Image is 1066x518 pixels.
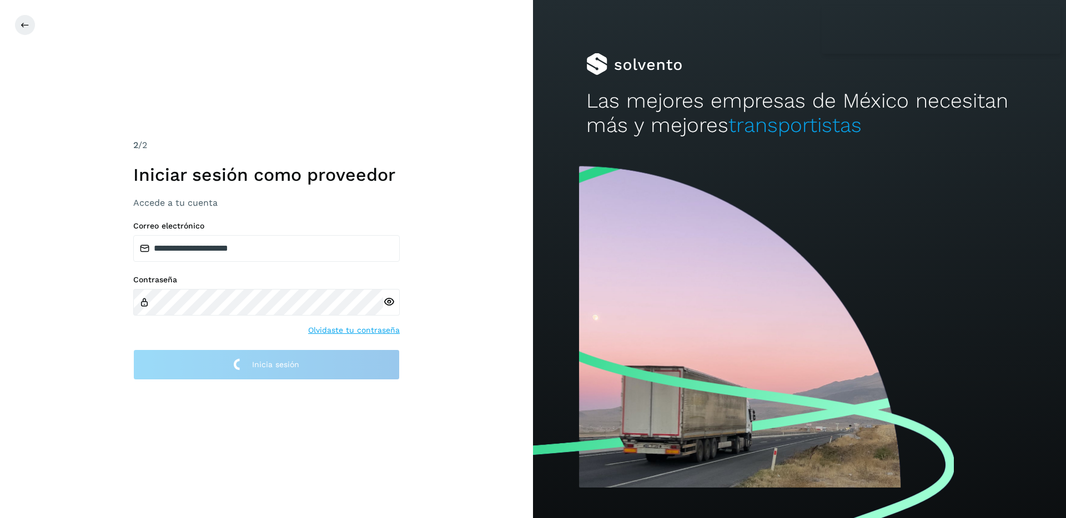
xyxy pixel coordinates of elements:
[133,275,400,285] label: Contraseña
[133,197,400,208] h3: Accede a tu cuenta
[133,349,400,380] button: Inicia sesión
[133,139,400,152] div: /2
[728,113,862,137] span: transportistas
[133,221,400,231] label: Correo electrónico
[133,140,138,150] span: 2
[252,360,299,368] span: Inicia sesión
[586,89,1013,138] h2: Las mejores empresas de México necesitan más y mejores
[133,164,400,185] h1: Iniciar sesión como proveedor
[308,324,400,336] a: Olvidaste tu contraseña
